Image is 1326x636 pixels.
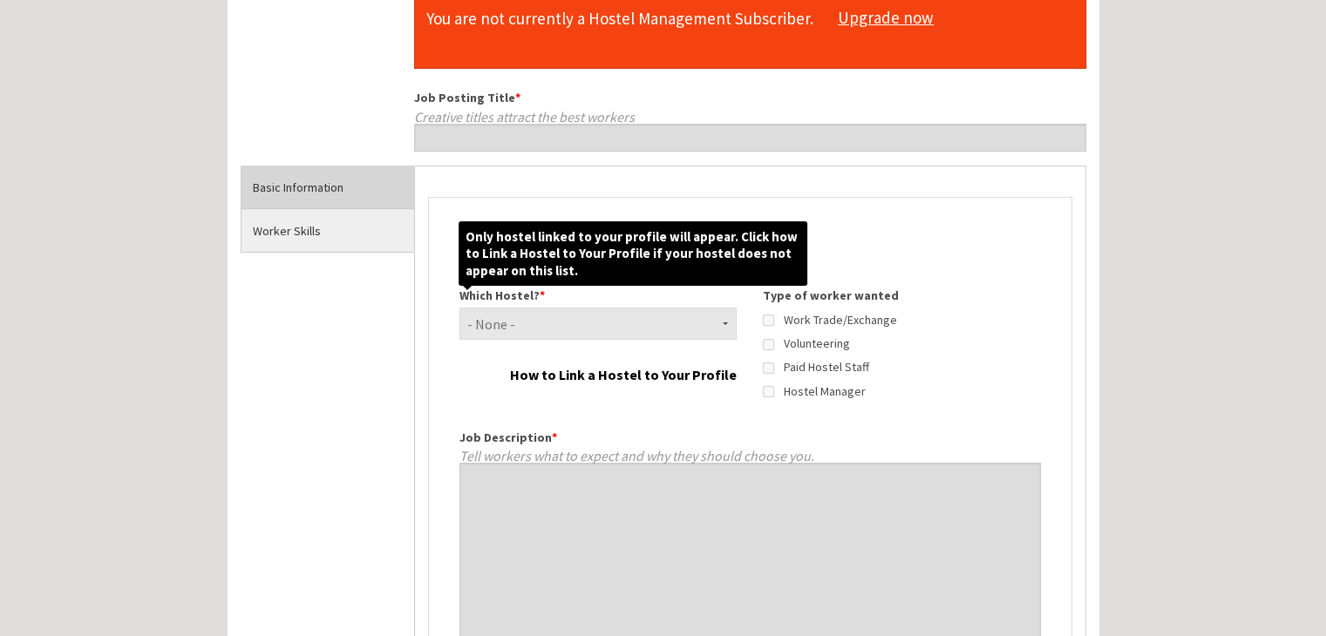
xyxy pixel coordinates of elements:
a: Upgrade now [830,2,942,35]
a: Worker Skills [241,209,414,252]
a: How to Link a Hostel to Your Profile [510,368,737,382]
span: Creative titles attract the best workers [414,108,635,125]
label: Paid Hostel Staff [784,358,869,376]
span: Only hostel linked to your profile will appear. Click how to Link a Hostel to Your Profile if you... [459,221,807,286]
label: Job Description [459,429,1041,447]
label: Volunteering [784,335,850,353]
span: This field is required. [552,430,557,445]
a: Basic Information [241,166,415,208]
label: Which Hostel? [459,287,738,305]
span: This field is required. [515,90,520,105]
label: Job Posting Title [414,89,1086,107]
label: Hostel Manager [784,382,866,401]
label: Type of worker wanted [763,287,1041,305]
label: Work Trade/Exchange [784,311,897,329]
span: Tell workers what to expect and why they should choose you. [459,447,814,464]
